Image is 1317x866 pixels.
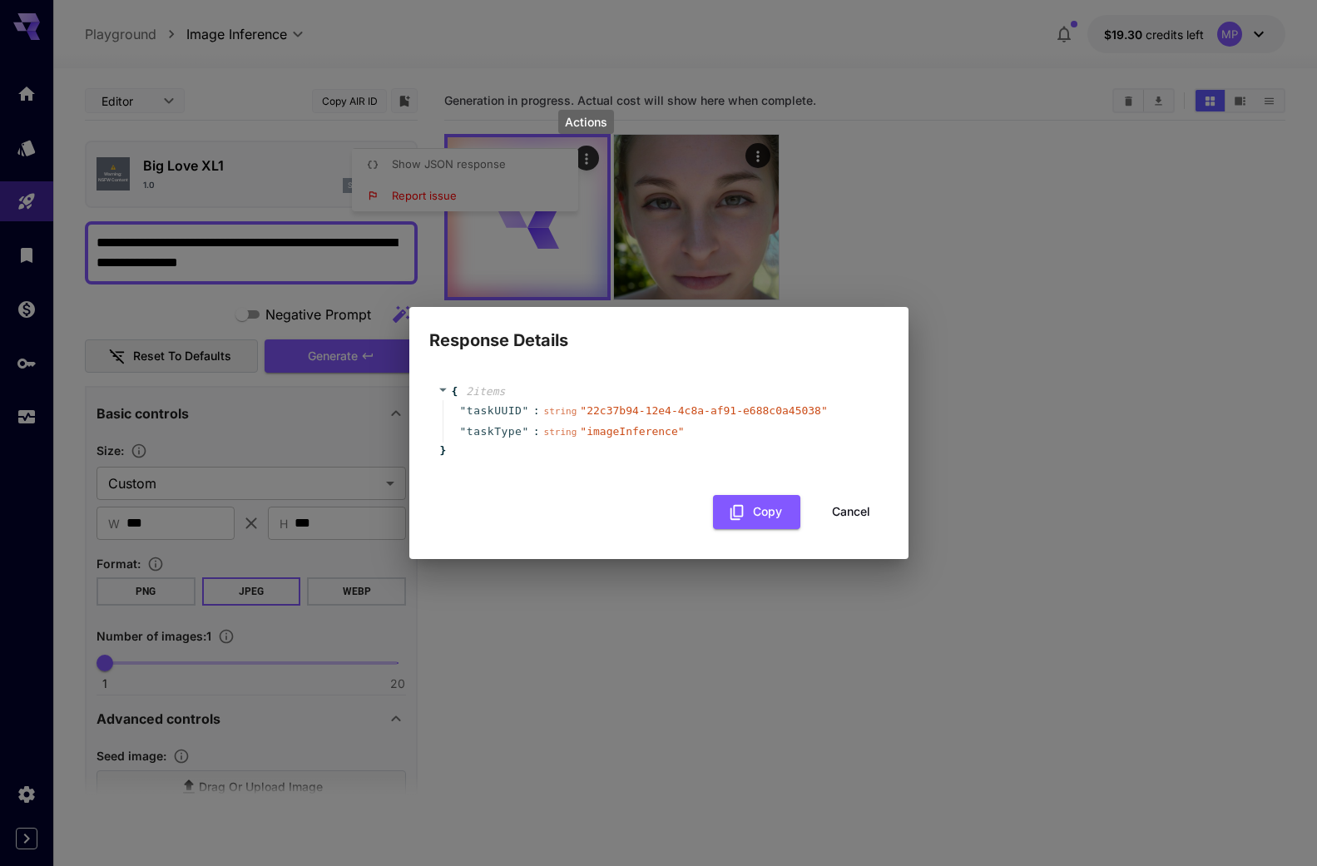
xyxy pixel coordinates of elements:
[460,425,467,438] span: "
[522,425,528,438] span: "
[814,495,889,529] button: Cancel
[580,425,684,438] span: " imageInference "
[533,423,540,440] span: :
[713,495,800,529] button: Copy
[467,423,522,440] span: taskType
[580,404,827,417] span: " 22c37b94-12e4-4c8a-af91-e688c0a45038 "
[533,403,540,419] span: :
[467,403,522,419] span: taskUUID
[409,307,909,354] h2: Response Details
[544,406,577,417] span: string
[522,404,528,417] span: "
[466,385,505,398] span: 2 item s
[558,110,614,134] div: Actions
[452,384,458,400] span: {
[460,404,467,417] span: "
[544,427,577,438] span: string
[438,443,447,459] span: }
